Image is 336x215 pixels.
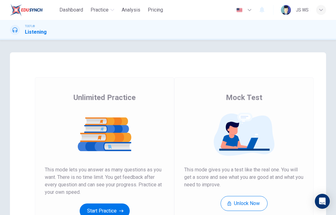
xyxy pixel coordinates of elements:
[91,6,109,14] span: Practice
[10,4,43,16] img: EduSynch logo
[145,4,166,16] button: Pricing
[122,6,140,14] span: Analysis
[221,196,268,211] button: Unlock Now
[148,6,163,14] span: Pricing
[45,166,164,196] span: This mode lets you answer as many questions as you want. There is no time limit. You get feedback...
[88,4,117,16] button: Practice
[281,5,291,15] img: Profile picture
[25,24,35,28] span: TOEFL®
[73,93,136,103] span: Unlimited Practice
[119,4,143,16] button: Analysis
[59,6,83,14] span: Dashboard
[10,4,57,16] a: EduSynch logo
[226,93,262,103] span: Mock Test
[57,4,86,16] button: Dashboard
[296,6,309,14] div: ๋JS WS
[184,166,304,189] span: This mode gives you a test like the real one. You will get a score and see what you are good at a...
[236,8,243,12] img: en
[25,28,47,36] h1: Listening
[315,194,330,209] div: Open Intercom Messenger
